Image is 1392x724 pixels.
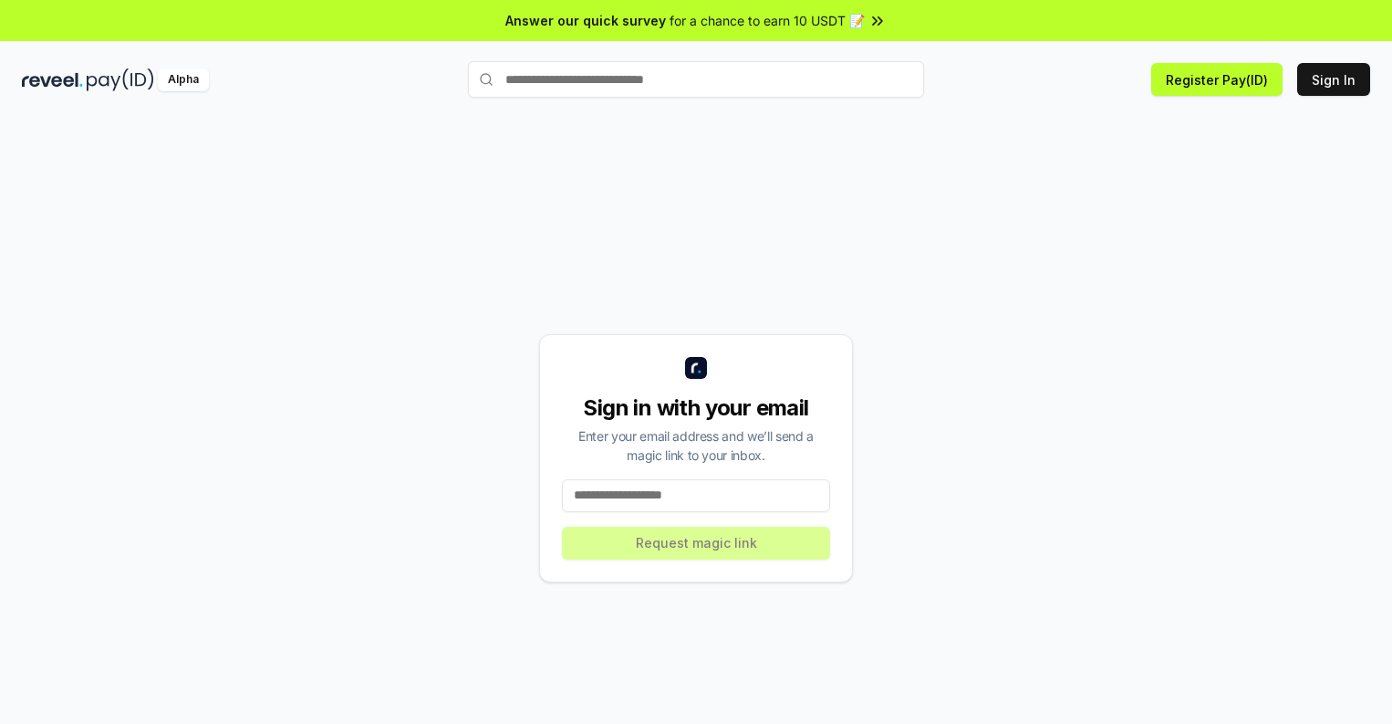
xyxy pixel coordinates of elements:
span: for a chance to earn 10 USDT 📝 [670,11,865,30]
div: Alpha [158,68,209,91]
span: Answer our quick survey [505,11,666,30]
div: Sign in with your email [562,393,830,423]
button: Register Pay(ID) [1151,63,1283,96]
img: pay_id [87,68,154,91]
div: Enter your email address and we’ll send a magic link to your inbox. [562,426,830,465]
img: logo_small [685,357,707,379]
img: reveel_dark [22,68,83,91]
button: Sign In [1297,63,1370,96]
